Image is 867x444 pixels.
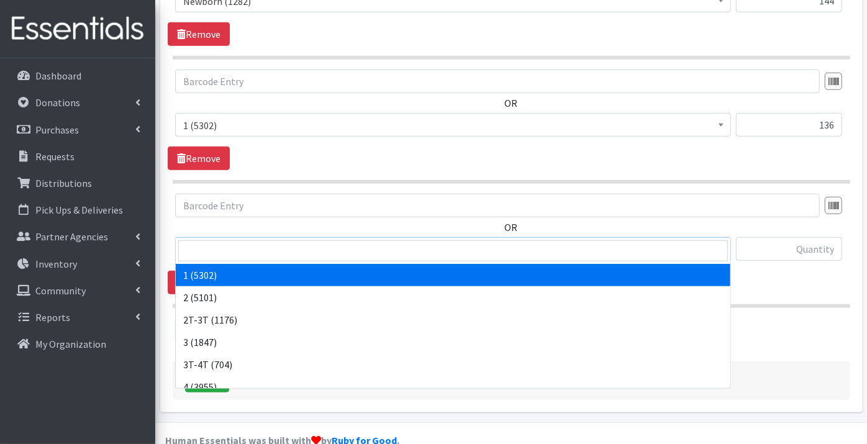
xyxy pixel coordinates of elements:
input: Barcode Entry [175,70,820,93]
a: Remove [168,22,230,46]
li: 3 (1847) [176,331,730,353]
li: 2 (5101) [176,286,730,309]
p: Distributions [35,177,92,189]
label: OR [505,220,518,235]
span: 1 (5302) [183,117,723,134]
a: Inventory [5,251,150,276]
p: Pick Ups & Deliveries [35,204,123,216]
img: HumanEssentials [5,8,150,50]
a: Pick Ups & Deliveries [5,197,150,222]
a: Reports [5,305,150,330]
a: My Organization [5,332,150,356]
p: My Organization [35,338,106,350]
p: Partner Agencies [35,230,108,243]
p: Requests [35,150,75,163]
a: Purchases [5,117,150,142]
a: Distributions [5,171,150,196]
p: Purchases [35,124,79,136]
a: Remove [168,271,230,294]
li: 2T-3T (1176) [176,309,730,331]
a: Donations [5,90,150,115]
a: Requests [5,144,150,169]
a: Community [5,278,150,303]
li: 3T-4T (704) [176,353,730,376]
a: Partner Agencies [5,224,150,249]
input: Quantity [736,113,842,137]
a: Dashboard [5,63,150,88]
p: Reports [35,311,70,324]
p: Donations [35,96,80,109]
input: Quantity [736,237,842,261]
p: Dashboard [35,70,81,82]
p: Community [35,284,86,297]
input: Barcode Entry [175,194,820,217]
p: Inventory [35,258,77,270]
li: 4 (3955) [176,376,730,398]
li: 1 (5302) [176,264,730,286]
span: 1 (5302) [175,113,731,137]
a: Remove [168,147,230,170]
label: OR [505,96,518,111]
